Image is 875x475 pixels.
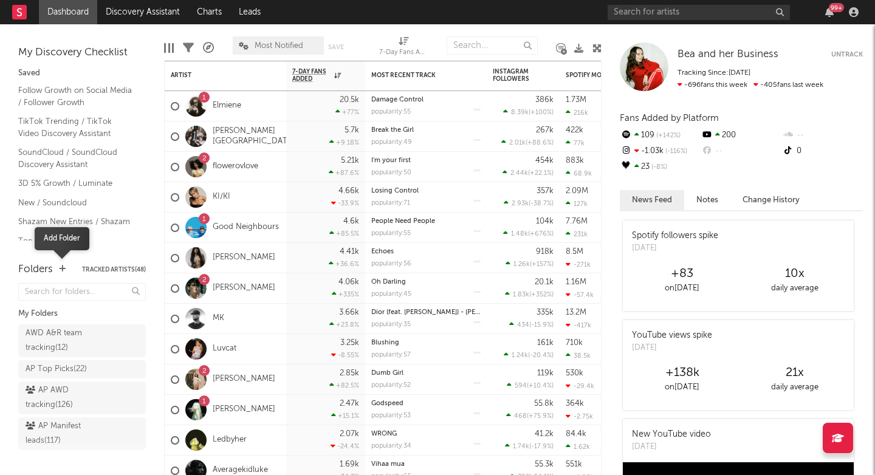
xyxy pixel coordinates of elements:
[379,46,428,60] div: 7-Day Fans Added (7-Day Fans Added)
[331,412,359,420] div: +15.1 %
[626,281,738,296] div: on [DATE]
[566,139,585,147] div: 77k
[371,127,414,134] a: Break the Girl
[566,109,588,117] div: 216k
[331,351,359,359] div: -8.55 %
[566,460,582,468] div: 551k
[831,49,863,61] button: Untrack
[371,461,481,468] div: Vihaa mua
[513,261,530,268] span: 1.26k
[537,309,554,316] div: 335k
[511,109,529,116] span: 8.39k
[341,157,359,165] div: 5.21k
[529,413,552,420] span: +75.9 %
[566,157,584,165] div: 883k
[510,170,528,177] span: 2.44k
[371,340,481,346] div: Blushing
[626,366,738,380] div: +138k
[371,218,481,225] div: People Need People
[447,36,538,55] input: Search...
[531,322,552,329] span: -15.9 %
[566,400,584,408] div: 364k
[566,72,657,79] div: Spotify Monthly Listeners
[678,81,823,89] span: -405 fans last week
[527,140,552,146] span: +88.6 %
[664,148,687,155] span: -116 %
[371,431,481,437] div: WRONG
[371,188,481,194] div: Losing Control
[26,362,87,377] div: AP Top Picks ( 22 )
[509,321,554,329] div: ( )
[371,127,481,134] div: Break the Girl
[255,42,303,50] span: Most Notified
[371,261,411,267] div: popularity: 56
[371,200,410,207] div: popularity: 71
[18,381,146,414] a: AP AWD tracking(126)
[379,30,428,66] div: 7-Day Fans Added (7-Day Fans Added)
[738,267,851,281] div: 10 x
[530,109,552,116] span: +100 %
[371,109,411,115] div: popularity: 55
[782,143,863,159] div: 0
[203,30,214,66] div: A&R Pipeline
[566,126,583,134] div: 422k
[537,369,554,377] div: 119k
[329,321,359,329] div: +23.8 %
[329,169,359,177] div: +87.6 %
[566,369,583,377] div: 530k
[371,169,411,176] div: popularity: 50
[701,128,781,143] div: 200
[513,292,529,298] span: 1.83k
[503,230,554,237] div: ( )
[566,217,588,225] div: 7.76M
[535,460,554,468] div: 55.3k
[371,248,481,255] div: Echoes
[632,428,711,441] div: New YouTube video
[371,370,481,377] div: Dumb Girl
[825,7,834,17] button: 99+
[371,382,411,389] div: popularity: 52
[632,441,711,453] div: [DATE]
[532,261,552,268] span: +157 %
[517,322,529,329] span: 434
[535,430,554,438] div: 41.2k
[329,381,359,389] div: +82.5 %
[340,248,359,256] div: 4.41k
[340,460,359,468] div: 1.69k
[829,3,844,12] div: 99 +
[18,146,134,171] a: SoundCloud / SoundCloud Discovery Assistant
[343,217,359,225] div: 4.6k
[340,339,359,347] div: 3.25k
[371,97,481,103] div: Damage Control
[507,381,554,389] div: ( )
[213,162,258,172] a: flowerovlove
[536,217,554,225] div: 104k
[164,30,174,66] div: Edit Columns
[329,230,359,237] div: +85.5 %
[18,215,134,228] a: Shazam New Entries / Shazam
[620,159,701,175] div: 23
[513,443,529,450] span: 1.74k
[371,309,540,316] a: Dior (feat. [PERSON_NAME]) - [PERSON_NAME] Remix
[608,5,790,20] input: Search for artists
[566,430,586,438] div: 84.4k
[331,442,359,450] div: -24.4 %
[371,279,406,285] a: Oh Darling
[620,143,701,159] div: -1.03k
[329,260,359,268] div: +36.6 %
[738,366,851,380] div: 21 x
[18,324,146,357] a: AWD A&R team tracking(12)
[371,400,403,407] a: Godspeed
[501,138,554,146] div: ( )
[531,443,552,450] span: -17.9 %
[371,370,403,377] a: Dumb Girl
[213,283,275,293] a: [PERSON_NAME]
[18,234,134,272] a: Top 50/100 Viral / Spotify/Apple Discovery Assistant
[632,329,712,342] div: YouTube views spike
[566,352,591,360] div: 38.5k
[535,278,554,286] div: 20.1k
[213,253,275,263] a: [PERSON_NAME]
[18,115,134,140] a: TikTok Trending / TikTok Video Discovery Assistant
[339,309,359,316] div: 3.66k
[738,281,851,296] div: daily average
